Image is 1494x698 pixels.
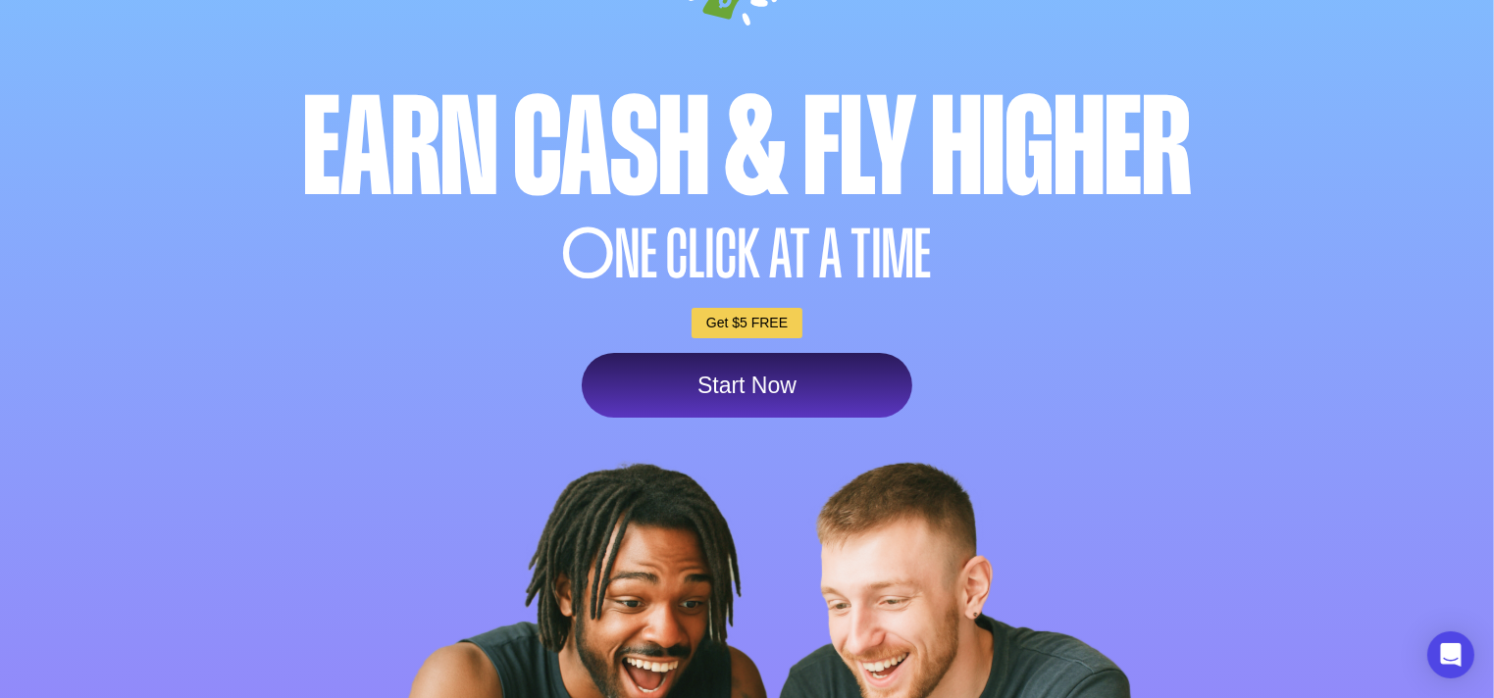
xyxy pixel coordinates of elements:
[186,79,1309,216] div: Earn Cash & Fly higher
[186,221,1309,288] div: NE CLICK AT A TIME
[562,221,615,288] span: O
[692,308,802,338] a: Get $5 FREE
[582,353,912,418] a: Start Now
[1427,631,1474,678] div: Open Intercom Messenger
